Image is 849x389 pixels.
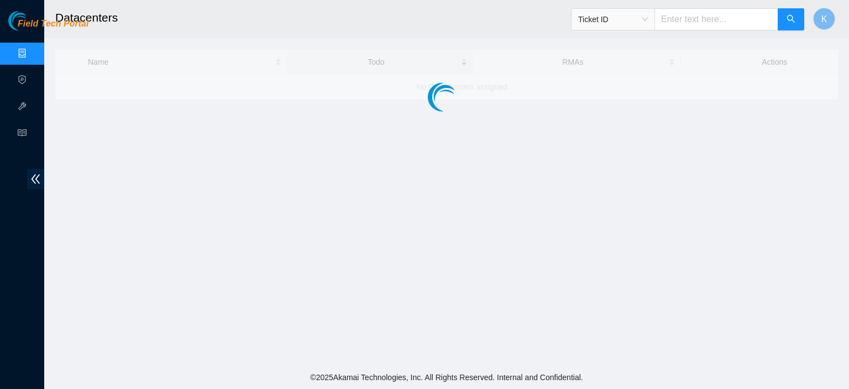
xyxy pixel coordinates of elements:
[778,8,804,30] button: search
[44,366,849,389] footer: © 2025 Akamai Technologies, Inc. All Rights Reserved. Internal and Confidential.
[787,14,795,25] span: search
[8,11,56,30] img: Akamai Technologies
[8,20,88,34] a: Akamai TechnologiesField Tech Portal
[578,11,648,28] span: Ticket ID
[18,123,27,146] span: read
[654,8,778,30] input: Enter text here...
[821,12,827,26] span: K
[813,8,835,30] button: K
[27,169,44,189] span: double-left
[18,19,88,29] span: Field Tech Portal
